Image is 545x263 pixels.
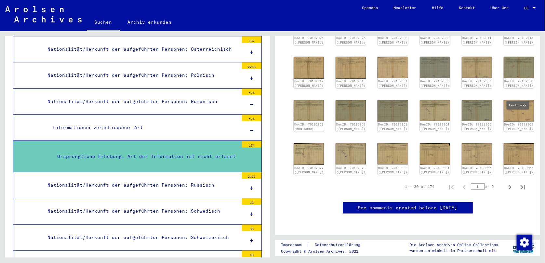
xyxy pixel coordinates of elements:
a: DocID: 70192965 ([PERSON_NAME]) [462,123,491,131]
div: 1 – 30 of 174 [405,184,434,190]
div: Nationalität/Herkunft der aufgeführten Personen: Rumänisch [43,95,239,108]
a: DocID: 70192958 ([PERSON_NAME]) [504,79,534,87]
div: Nationalität/Herkunft der aufgeführten Personen: Russisch [43,179,239,191]
img: Zustimmung ändern [517,235,532,250]
div: Ursprüngliche Erhebung, Art der Information ist nicht erfasst [52,150,239,163]
img: 001.jpg [504,143,534,165]
img: 001.jpg [336,100,366,122]
img: 001.jpg [462,57,492,78]
img: 001.jpg [378,100,408,122]
a: DocID: 70193003 ([PERSON_NAME]) [378,166,407,174]
div: 174 [242,141,261,148]
div: Nationalität/Herkunft der aufgeführten Personen: Schwedisch [43,205,239,217]
p: wurden entwickelt in Partnerschaft mit [409,248,498,254]
a: DocID: 70192926 ([PERSON_NAME]) [336,36,366,44]
img: 001.jpg [336,57,366,79]
img: 001.jpg [462,100,492,122]
a: DocID: 70192933 ([PERSON_NAME]) [420,36,449,44]
div: 49 [242,251,261,257]
div: Nationalität/Herkunft der aufgeführten Personen: Schweizerisch [43,231,239,244]
a: DocID: 70192979 ([PERSON_NAME]) [336,166,366,174]
a: DocID: 70192964 ([PERSON_NAME]) [420,123,449,131]
a: DocID: 70192959 (MONTANOU) [294,123,324,131]
p: Die Arolsen Archives Online-Collections [409,242,498,248]
div: 36 [242,225,261,231]
img: yv_logo.png [512,240,536,256]
a: DocID: 70193006 ([PERSON_NAME]) [462,166,491,174]
a: DocID: 70192944 ([PERSON_NAME]) [462,36,491,44]
div: 137 [242,36,261,43]
img: 001.jpg [504,57,534,78]
img: 001.jpg [294,100,324,122]
a: DocID: 70192969 ([PERSON_NAME]) [504,123,534,131]
button: Previous page [458,180,471,193]
div: 13 [242,198,261,205]
div: | [281,242,368,248]
a: Datenschutzerklärung [310,242,368,248]
div: Nationalität/Herkunft der aufgeführten Personen: Polnisch [43,69,239,82]
span: DE [524,6,531,10]
div: 2177 [242,172,261,179]
img: 001.jpg [420,100,450,121]
div: of 6 [471,183,503,190]
div: 2218 [242,62,261,69]
a: DocID: 70192925 ([PERSON_NAME]) [294,36,324,44]
img: 001.jpg [294,143,324,165]
img: 001.jpg [420,143,450,165]
a: DocID: 70192947 ([PERSON_NAME]) [294,79,324,87]
a: DocID: 70193007 ([PERSON_NAME]) [504,166,534,174]
img: 001.jpg [294,57,324,79]
a: DocID: 70192961 ([PERSON_NAME]) [378,123,407,131]
button: Last page [516,180,529,193]
div: Nationalität/Herkunft der aufgeführten Personen: Österreichisch [43,43,239,56]
a: DocID: 70192953 ([PERSON_NAME]) [420,79,449,87]
img: Arolsen_neg.svg [5,6,82,22]
a: DocID: 70192951 ([PERSON_NAME]) [378,79,407,87]
a: DocID: 70193004 ([PERSON_NAME]) [420,166,449,174]
button: First page [445,180,458,193]
div: 174 [242,115,261,121]
div: Informationen verschiedener Art [47,121,239,134]
img: 001.jpg [504,100,534,122]
button: Next page [503,180,516,193]
a: DocID: 70192930 ([PERSON_NAME]) [378,36,407,44]
a: DocID: 70192977 ([PERSON_NAME]) [294,166,324,174]
a: See comments created before [DATE] [358,204,458,211]
a: DocID: 70192946 ([PERSON_NAME]) [504,36,534,44]
a: Suchen [87,14,120,31]
div: 174 [242,89,261,95]
a: DocID: 70192949 ([PERSON_NAME]) [336,79,366,87]
img: 001.jpg [378,143,408,164]
a: DocID: 70192957 ([PERSON_NAME]) [462,79,491,87]
a: Archiv erkunden [120,14,179,30]
img: 001.jpg [420,57,450,78]
img: 001.jpg [378,57,408,78]
p: Copyright © Arolsen Archives, 2021 [281,248,368,254]
a: DocID: 70192960 ([PERSON_NAME]) [336,123,366,131]
a: Impressum [281,242,307,248]
img: 001.jpg [336,143,366,164]
img: 001.jpg [462,143,492,165]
